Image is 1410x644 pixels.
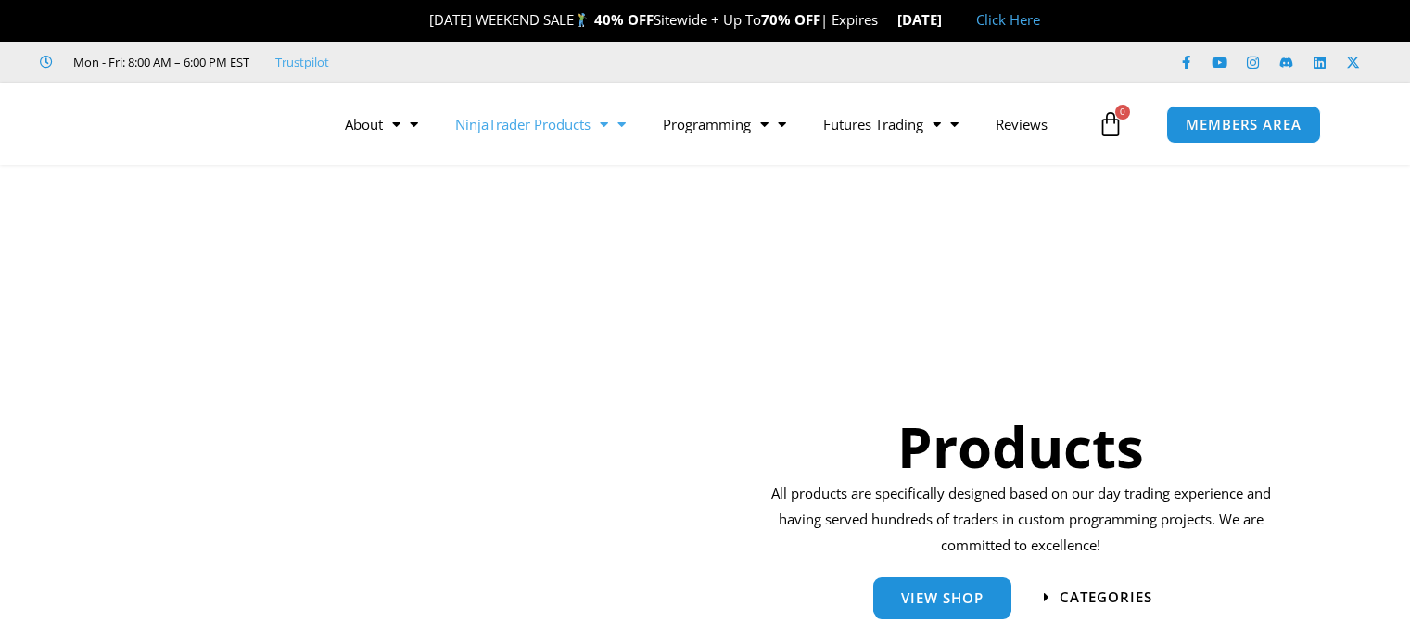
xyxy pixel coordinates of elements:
p: All products are specifically designed based on our day trading experience and having served hund... [765,481,1277,559]
img: ⌛ [879,13,893,27]
img: 🏭 [943,13,957,27]
a: Programming [644,103,805,145]
h1: Products [765,408,1277,486]
span: Mon - Fri: 8:00 AM – 6:00 PM EST [69,51,249,73]
a: 0 [1070,97,1151,151]
span: 0 [1115,105,1130,120]
span: View Shop [901,591,984,605]
img: LogoAI | Affordable Indicators – NinjaTrader [69,91,268,158]
a: categories [1044,590,1152,604]
a: About [326,103,437,145]
span: categories [1060,590,1152,604]
a: Click Here [976,10,1040,29]
a: MEMBERS AREA [1166,106,1321,144]
nav: Menu [326,103,1093,145]
span: MEMBERS AREA [1186,118,1302,132]
a: Futures Trading [805,103,977,145]
a: Trustpilot [275,51,329,73]
a: Reviews [977,103,1066,145]
strong: 70% OFF [761,10,820,29]
a: View Shop [873,577,1011,619]
strong: [DATE] [897,10,958,29]
img: 🎉 [414,13,428,27]
img: 🏌️‍♂️ [575,13,589,27]
span: [DATE] WEEKEND SALE Sitewide + Up To | Expires [410,10,896,29]
a: NinjaTrader Products [437,103,644,145]
strong: 40% OFF [594,10,654,29]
